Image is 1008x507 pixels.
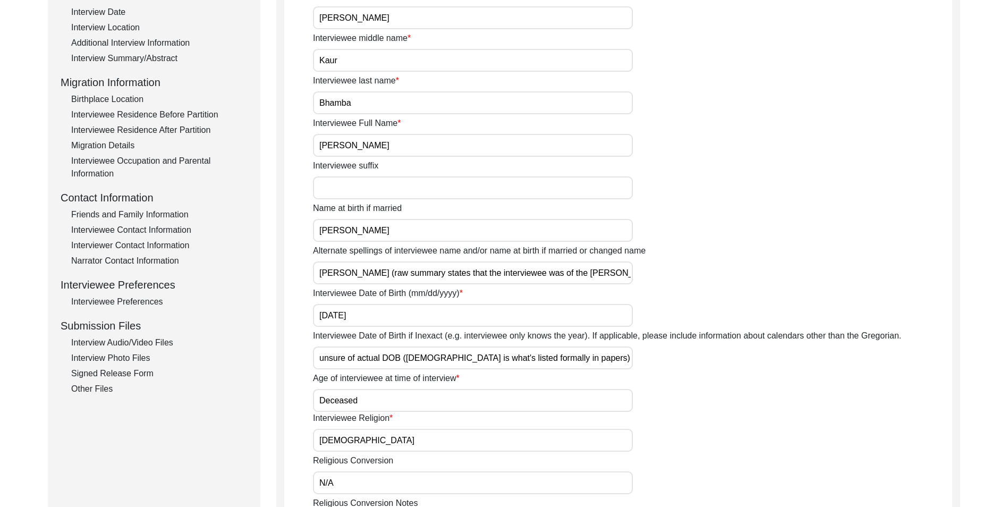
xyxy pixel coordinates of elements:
div: Migration Information [61,74,248,90]
label: Interviewee middle name [313,32,411,45]
div: Migration Details [71,139,248,152]
label: Interviewee Religion [313,412,393,425]
div: Submission Files [61,318,248,334]
label: Interviewee suffix [313,159,378,172]
label: Age of interviewee at time of interview [313,372,460,385]
div: Contact Information [61,190,248,206]
div: Interview Audio/Video Files [71,336,248,349]
div: Interviewer Contact Information [71,239,248,252]
label: Alternate spellings of interviewee name and/or name at birth if married or changed name [313,244,646,257]
div: Narrator Contact Information [71,255,248,267]
div: Interviewee Occupation and Parental Information [71,155,248,180]
label: Interviewee Date of Birth if Inexact (e.g. interviewee only knows the year). If applicable, pleas... [313,329,901,342]
div: Additional Interview Information [71,37,248,49]
div: Interviewee Residence After Partition [71,124,248,137]
div: Birthplace Location [71,93,248,106]
label: Religious Conversion [313,454,393,467]
label: Interviewee Date of Birth (mm/dd/yyyy) [313,287,463,300]
div: Interview Summary/Abstract [71,52,248,65]
div: Interviewee Residence Before Partition [71,108,248,121]
div: Interviewee Preferences [61,277,248,293]
label: Interviewee last name [313,74,399,87]
div: Friends and Family Information [71,208,248,221]
div: Interview Date [71,6,248,19]
div: Other Files [71,383,248,395]
label: Name at birth if married [313,202,402,215]
div: Interviewee Preferences [71,295,248,308]
div: Interviewee Contact Information [71,224,248,236]
div: Interview Location [71,21,248,34]
div: Interview Photo Files [71,352,248,365]
div: Signed Release Form [71,367,248,380]
label: Interviewee Full Name [313,117,401,130]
